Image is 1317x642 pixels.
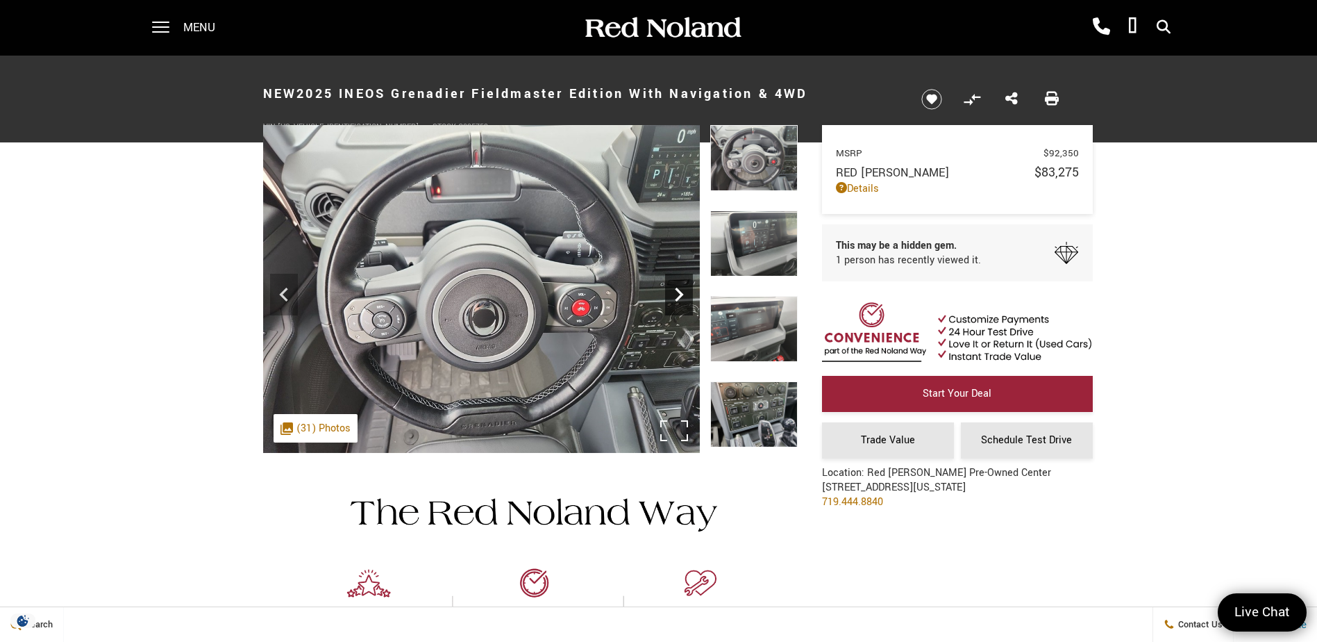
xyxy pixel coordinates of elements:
[836,147,1043,160] span: MSRP
[582,16,742,40] img: Red Noland Auto Group
[263,125,700,453] img: New 2025 INEOS Fieldmaster Edition image 13
[923,386,991,401] span: Start Your Deal
[1175,618,1223,631] span: Contact Us
[710,211,798,277] img: New 2025 INEOS Fieldmaster Edition image 14
[836,238,981,253] span: This may be a hidden gem.
[433,122,458,132] span: Stock:
[1045,90,1059,108] a: Print this New 2025 INEOS Grenadier Fieldmaster Edition With Navigation & 4WD
[270,274,298,315] div: Previous
[836,253,981,267] span: 1 person has recently viewed it.
[710,381,798,447] img: New 2025 INEOS Fieldmaster Edition image 16
[861,433,915,447] span: Trade Value
[1227,603,1297,622] span: Live Chat
[836,163,1079,181] a: Red [PERSON_NAME] $83,275
[263,66,898,122] h1: 2025 INEOS Grenadier Fieldmaster Edition With Navigation & 4WD
[274,414,358,443] div: (31) Photos
[665,274,693,315] div: Next
[710,296,798,362] img: New 2025 INEOS Fieldmaster Edition image 15
[822,466,1051,520] div: Location: Red [PERSON_NAME] Pre-Owned Center [STREET_ADDRESS][US_STATE]
[7,614,39,628] img: Opt-Out Icon
[836,165,1034,181] span: Red [PERSON_NAME]
[710,125,798,191] img: New 2025 INEOS Fieldmaster Edition image 13
[836,181,1079,196] a: Details
[1043,147,1079,160] span: $92,350
[822,495,883,509] a: 719.444.8840
[916,88,947,110] button: Save vehicle
[263,85,297,103] strong: New
[7,614,39,628] section: Click to Open Cookie Consent Modal
[981,433,1072,447] span: Schedule Test Drive
[278,122,419,132] span: [US_VEHICLE_IDENTIFICATION_NUMBER]
[822,422,954,459] a: Trade Value
[822,376,1093,412] a: Start Your Deal
[961,422,1093,459] a: Schedule Test Drive
[836,147,1079,160] a: MSRP $92,350
[458,122,488,132] span: G025759
[1034,163,1079,181] span: $83,275
[962,89,982,110] button: Compare Vehicle
[263,122,278,132] span: VIN:
[1218,593,1307,632] a: Live Chat
[1005,90,1018,108] a: Share this New 2025 INEOS Grenadier Fieldmaster Edition With Navigation & 4WD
